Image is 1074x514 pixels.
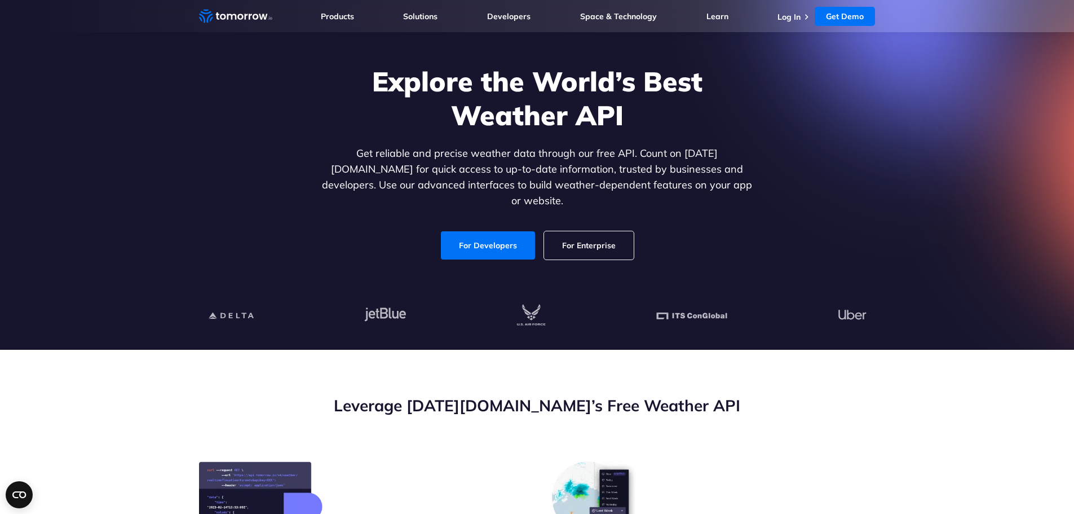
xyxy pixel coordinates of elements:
a: Developers [487,11,531,21]
h1: Explore the World’s Best Weather API [320,64,755,132]
button: Open CMP widget [6,481,33,508]
a: Space & Technology [580,11,657,21]
a: Learn [706,11,728,21]
a: Solutions [403,11,437,21]
p: Get reliable and precise weather data through our free API. Count on [DATE][DOMAIN_NAME] for quic... [320,146,755,209]
a: Products [321,11,354,21]
h2: Leverage [DATE][DOMAIN_NAME]’s Free Weather API [199,395,876,416]
a: For Enterprise [544,231,634,260]
a: For Developers [441,231,535,260]
a: Home link [199,8,272,25]
a: Get Demo [815,7,875,26]
a: Log In [777,12,801,22]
